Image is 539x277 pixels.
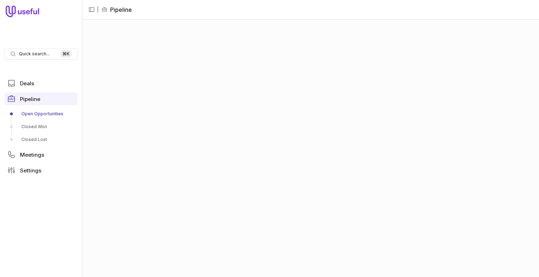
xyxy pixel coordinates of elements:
[4,164,78,177] a: Settings
[4,108,78,145] div: Pipeline submenu
[4,134,78,145] a: Closed Lost
[102,5,132,14] li: Pipeline
[97,5,99,14] span: |
[20,168,41,173] span: Settings
[4,148,78,161] a: Meetings
[4,92,78,105] a: Pipeline
[4,108,78,120] a: Open Opportunities
[20,152,44,157] span: Meetings
[20,96,40,102] span: Pipeline
[86,4,97,15] button: Collapse sidebar
[19,51,50,57] span: Quick search...
[20,81,34,86] span: Deals
[4,77,78,90] a: Deals
[4,121,78,132] a: Closed Won
[60,50,72,57] kbd: ⌘ K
